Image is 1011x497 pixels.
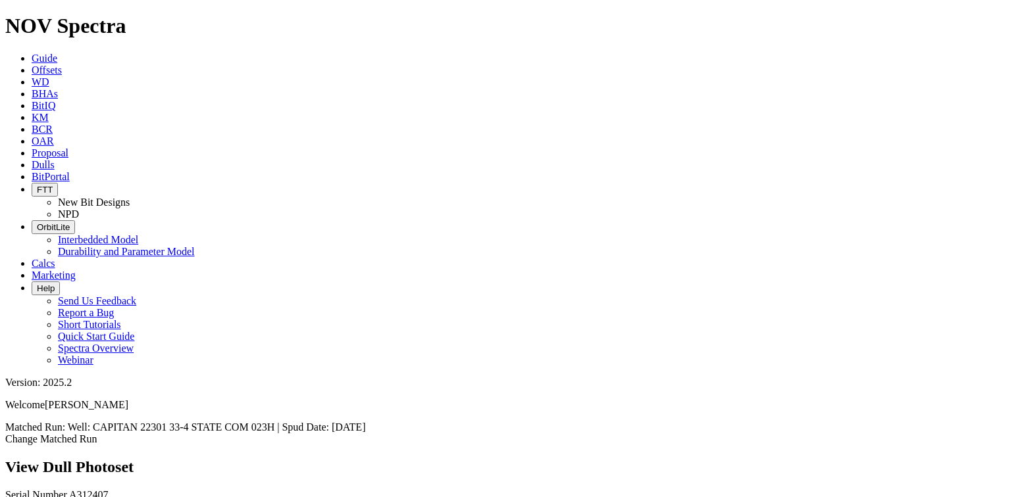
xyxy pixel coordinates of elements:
span: Matched Run: [5,421,65,433]
span: OrbitLite [37,222,70,232]
a: Send Us Feedback [58,295,136,306]
a: Offsets [32,64,62,76]
a: Report a Bug [58,307,114,318]
span: Help [37,283,55,293]
a: Guide [32,53,57,64]
a: Webinar [58,354,93,366]
a: Calcs [32,258,55,269]
h1: NOV Spectra [5,14,1006,38]
a: BitIQ [32,100,55,111]
div: Version: 2025.2 [5,377,1006,389]
a: Marketing [32,270,76,281]
button: FTT [32,183,58,197]
a: Quick Start Guide [58,331,134,342]
a: WD [32,76,49,87]
a: NPD [58,208,79,220]
span: Well: CAPITAN 22301 33-4 STATE COM 023H | Spud Date: [DATE] [68,421,366,433]
a: OAR [32,135,54,147]
a: BHAs [32,88,58,99]
p: Welcome [5,399,1006,411]
h2: View Dull Photoset [5,458,1006,476]
a: New Bit Designs [58,197,130,208]
span: FTT [37,185,53,195]
a: Spectra Overview [58,343,134,354]
a: BitPortal [32,171,70,182]
a: Interbedded Model [58,234,138,245]
a: KM [32,112,49,123]
a: Short Tutorials [58,319,121,330]
a: Dulls [32,159,55,170]
button: OrbitLite [32,220,75,234]
a: Durability and Parameter Model [58,246,195,257]
a: Change Matched Run [5,433,97,444]
button: Help [32,281,60,295]
a: Proposal [32,147,68,158]
a: BCR [32,124,53,135]
span: [PERSON_NAME] [45,399,128,410]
